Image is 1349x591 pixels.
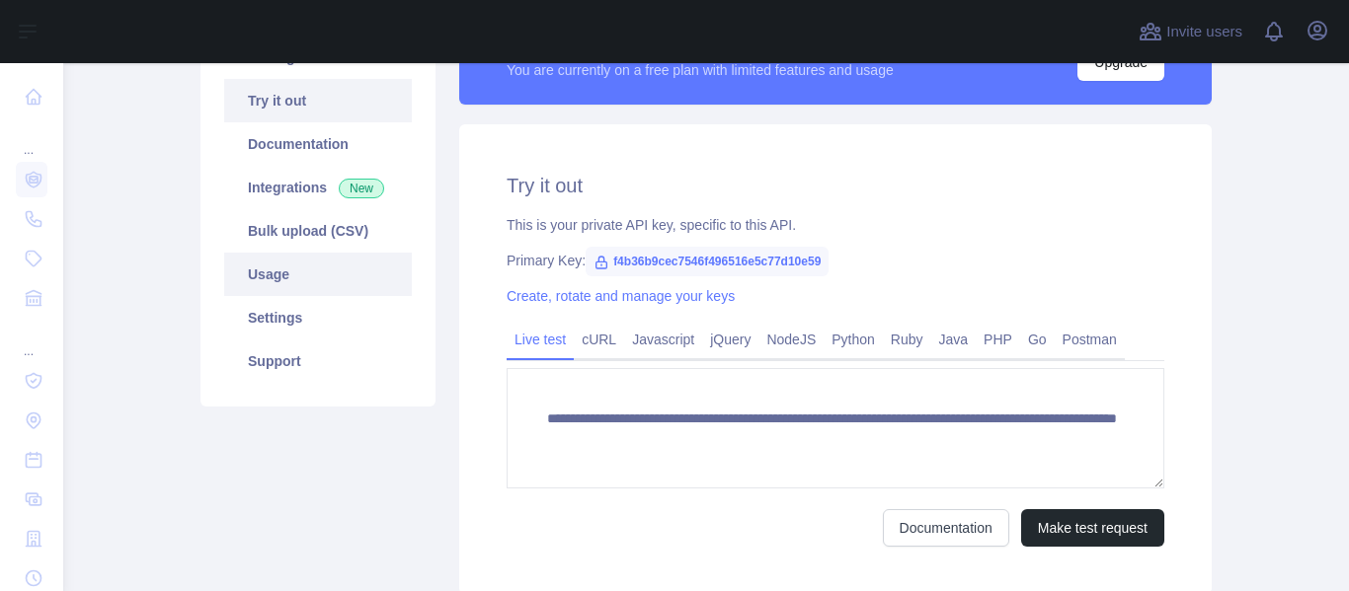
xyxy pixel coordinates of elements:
[1021,509,1164,547] button: Make test request
[1020,324,1055,355] a: Go
[224,253,412,296] a: Usage
[224,296,412,339] a: Settings
[16,320,47,359] div: ...
[702,324,758,355] a: jQuery
[224,79,412,122] a: Try it out
[1166,21,1242,43] span: Invite users
[507,215,1164,235] div: This is your private API key, specific to this API.
[507,60,894,80] div: You are currently on a free plan with limited features and usage
[574,324,624,355] a: cURL
[1135,16,1246,47] button: Invite users
[976,324,1020,355] a: PHP
[507,288,735,304] a: Create, rotate and manage your keys
[758,324,824,355] a: NodeJS
[224,122,412,166] a: Documentation
[507,251,1164,270] div: Primary Key:
[883,509,1009,547] a: Documentation
[1055,324,1125,355] a: Postman
[586,247,829,276] span: f4b36b9cec7546f496516e5c77d10e59
[931,324,977,355] a: Java
[507,324,574,355] a: Live test
[339,179,384,198] span: New
[16,118,47,158] div: ...
[224,339,412,383] a: Support
[624,324,702,355] a: Javascript
[507,172,1164,199] h2: Try it out
[224,209,412,253] a: Bulk upload (CSV)
[824,324,883,355] a: Python
[224,166,412,209] a: Integrations New
[883,324,931,355] a: Ruby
